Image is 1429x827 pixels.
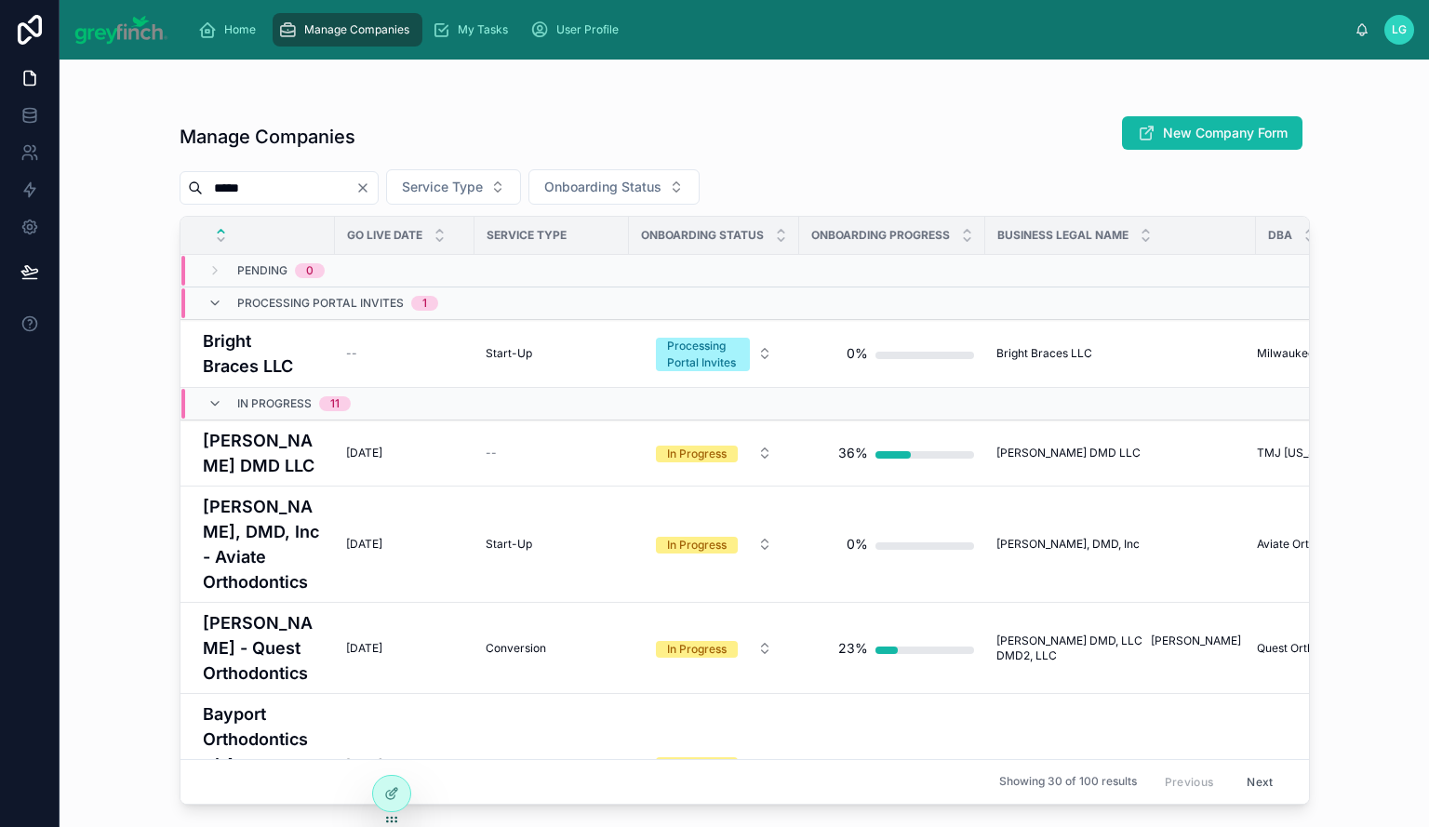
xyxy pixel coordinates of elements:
[640,747,788,782] a: Select Button
[999,775,1137,790] span: Showing 30 of 100 results
[667,757,727,774] div: In Progress
[640,631,788,666] a: Select Button
[996,757,1245,772] a: LA Orthodontics PC
[996,537,1245,552] a: [PERSON_NAME], DMD, Inc
[544,178,661,196] span: Onboarding Status
[996,634,1245,663] a: [PERSON_NAME] DMD, LLC [PERSON_NAME] DMD2, LLC
[1257,537,1388,552] a: Aviate Orthodontics
[1268,228,1292,243] span: DBA
[556,22,619,37] span: User Profile
[996,757,1100,772] span: LA Orthodontics PC
[667,537,727,554] div: In Progress
[203,428,324,478] a: [PERSON_NAME] DMD LLC
[304,22,409,37] span: Manage Companies
[203,701,324,827] a: Bayport Orthodontics - LA Orthodontics PC
[1257,757,1369,772] span: Bayport Orthodontics
[838,746,868,783] div: 29%
[346,757,382,772] span: [DATE]
[346,346,463,361] a: --
[810,434,974,472] a: 36%
[996,446,1245,460] a: [PERSON_NAME] DMD LLC
[486,641,618,656] a: Conversion
[346,537,382,552] span: [DATE]
[641,527,787,561] button: Select Button
[810,630,974,667] a: 23%
[1257,346,1388,361] a: Milwaukee Orthodontics
[525,13,632,47] a: User Profile
[528,169,700,205] button: Select Button
[667,338,739,371] div: Processing Portal Invites
[996,537,1140,552] span: [PERSON_NAME], DMD, Inc
[74,15,168,45] img: App logo
[1257,757,1388,772] a: Bayport Orthodontics
[486,537,532,552] span: Start-Up
[487,228,567,243] span: Service Type
[346,346,357,361] span: --
[1122,116,1302,150] button: New Company Form
[996,346,1245,361] a: Bright Braces LLC
[486,446,497,460] span: --
[1234,767,1286,796] button: Next
[193,13,269,47] a: Home
[330,396,340,411] div: 11
[640,527,788,562] a: Select Button
[997,228,1129,243] span: Business Legal Name
[203,610,324,686] a: [PERSON_NAME] - Quest Orthodontics
[346,641,382,656] span: [DATE]
[237,263,287,278] span: Pending
[402,178,483,196] span: Service Type
[346,446,382,460] span: [DATE]
[810,526,974,563] a: 0%
[273,13,422,47] a: Manage Companies
[203,494,324,594] a: [PERSON_NAME], DMD, Inc - Aviate Orthodontics
[641,328,787,379] button: Select Button
[1392,22,1407,37] span: LG
[426,13,521,47] a: My Tasks
[486,757,618,772] a: Start-Up
[346,641,463,656] a: [DATE]
[386,169,521,205] button: Select Button
[224,22,256,37] span: Home
[486,346,618,361] a: Start-Up
[346,446,463,460] a: [DATE]
[306,263,314,278] div: 0
[996,346,1092,361] span: Bright Braces LLC
[641,228,764,243] span: Onboarding Status
[458,22,508,37] span: My Tasks
[640,327,788,380] a: Select Button
[203,328,324,379] a: Bright Braces LLC
[847,526,868,563] div: 0%
[1257,446,1346,460] span: TMJ [US_STATE]
[811,228,950,243] span: Onboarding Progress
[355,180,378,195] button: Clear
[1257,641,1358,656] span: Quest Orthodontics
[1257,446,1388,460] a: TMJ [US_STATE]
[667,641,727,658] div: In Progress
[838,434,868,472] div: 36%
[1257,346,1385,361] span: Milwaukee Orthodontics
[1257,537,1360,552] span: Aviate Orthodontics
[810,746,974,783] a: 29%
[346,537,463,552] a: [DATE]
[667,446,727,462] div: In Progress
[486,446,618,460] a: --
[486,537,618,552] a: Start-Up
[640,435,788,471] a: Select Button
[641,436,787,470] button: Select Button
[641,632,787,665] button: Select Button
[346,757,463,772] a: [DATE]
[838,630,868,667] div: 23%
[183,9,1356,50] div: scrollable content
[847,335,868,372] div: 0%
[641,748,787,781] button: Select Button
[1163,124,1288,142] span: New Company Form
[237,396,312,411] span: In Progress
[996,446,1141,460] span: [PERSON_NAME] DMD LLC
[486,641,546,656] span: Conversion
[180,124,355,150] h1: Manage Companies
